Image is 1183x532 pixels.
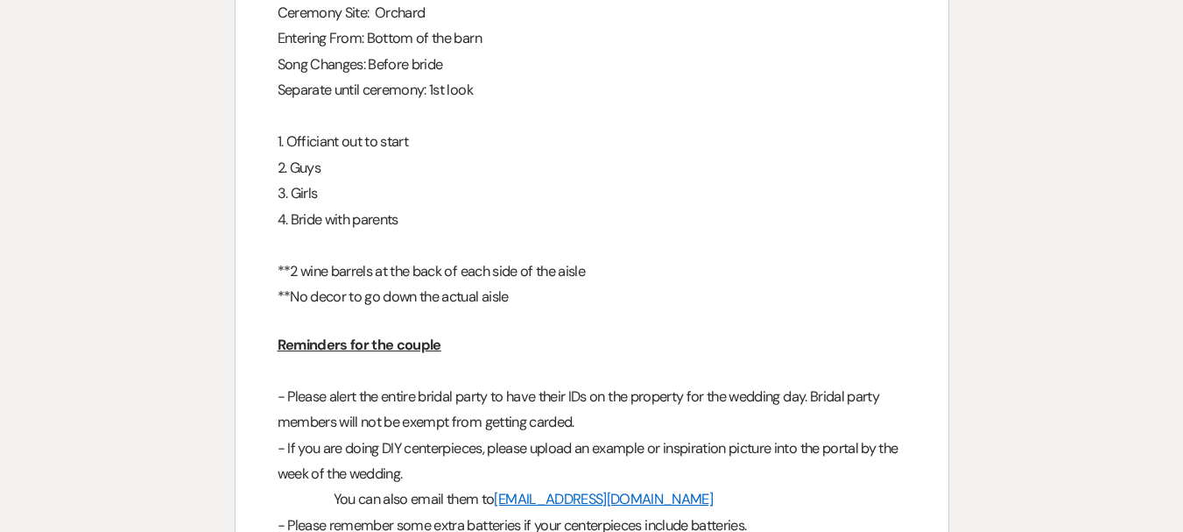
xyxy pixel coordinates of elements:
h3: 4. Bride with parents [278,207,906,232]
span: Entering From: Bottom of the barn [278,29,482,47]
a: [EMAIL_ADDRESS][DOMAIN_NAME] [494,490,713,508]
h3: 3. Girls [278,181,906,206]
span: Ceremony Site: Orchard [278,4,426,22]
span: - If you are doing DIY centerpieces, please upload an example or inspiration picture into the por... [278,439,901,483]
h3: **2 wine barrels at the back of each side of the aisle [278,259,906,284]
h3: 1. Officiant out to start [278,129,906,154]
span: Separate until ceremony: 1st look [278,81,473,99]
span: - Please alert the entire bridal party to have their IDs on the property for the wedding day. Bri... [278,387,883,431]
h3: 2. Guys [278,155,906,181]
span: Song Changes: Before bride [278,55,443,74]
span: You can also email them to [334,490,495,508]
u: Reminders for the couple [278,336,441,354]
h3: **No decor to go down the actual aisle [278,284,906,309]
